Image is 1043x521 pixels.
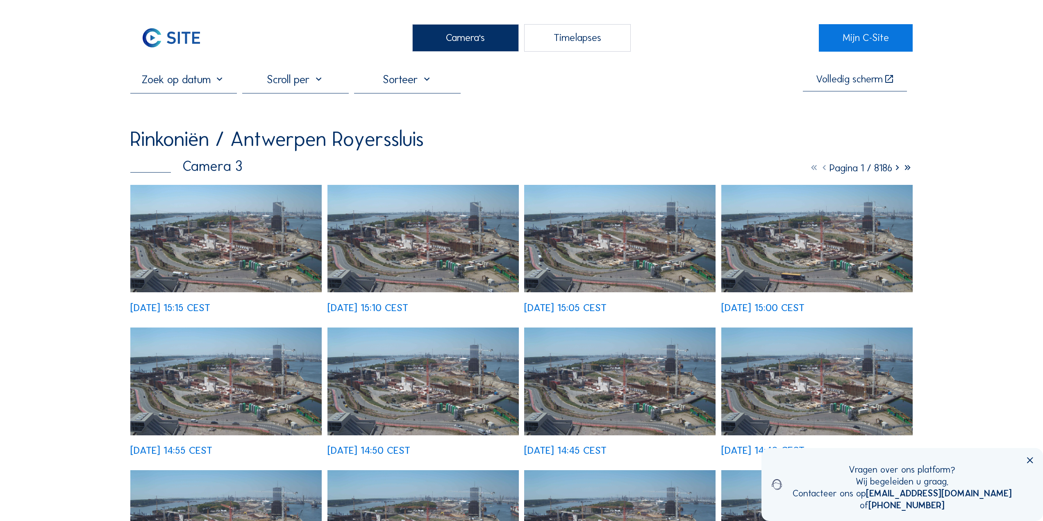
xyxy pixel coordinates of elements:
[524,446,607,456] div: [DATE] 14:45 CEST
[793,499,1012,511] div: of
[524,24,631,52] div: Timelapses
[327,185,519,293] img: image_52496324
[130,73,237,86] input: Zoek op datum 󰅀
[816,74,883,85] div: Volledig scherm
[793,475,1012,487] div: Wij begeleiden u graag.
[327,446,410,456] div: [DATE] 14:50 CEST
[793,464,1012,475] div: Vragen over ons platform?
[412,24,519,52] div: Camera's
[327,328,519,435] img: image_52495798
[721,185,913,293] img: image_52496103
[819,24,913,52] a: Mijn C-Site
[868,500,945,511] a: [PHONE_NUMBER]
[793,487,1012,499] div: Contacteer ons op
[130,24,212,52] img: C-SITE Logo
[130,129,424,150] div: Rinkoniën / Antwerpen Royerssluis
[130,24,224,52] a: C-SITE Logo
[772,464,782,505] img: operator
[524,303,607,313] div: [DATE] 15:05 CEST
[130,446,212,456] div: [DATE] 14:55 CEST
[721,446,804,456] div: [DATE] 14:40 CEST
[721,303,804,313] div: [DATE] 15:00 CEST
[829,162,892,174] span: Pagina 1 / 8186
[130,303,210,313] div: [DATE] 15:15 CEST
[721,328,913,435] img: image_52495618
[327,303,408,313] div: [DATE] 15:10 CEST
[524,328,716,435] img: image_52495748
[130,185,322,293] img: image_52496471
[524,185,716,293] img: image_52496269
[130,159,243,173] div: Camera 3
[130,328,322,435] img: image_52495942
[866,488,1012,499] a: [EMAIL_ADDRESS][DOMAIN_NAME]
